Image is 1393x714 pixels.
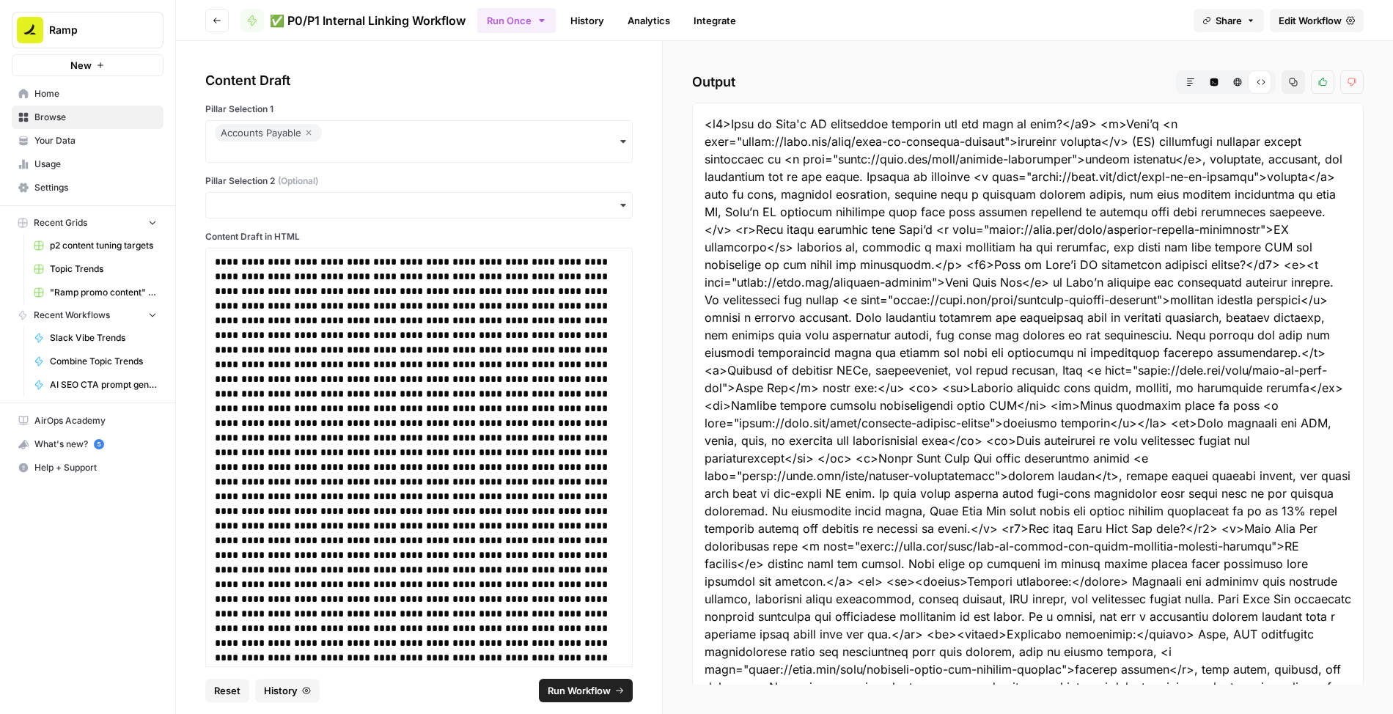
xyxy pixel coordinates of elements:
[34,87,157,100] span: Home
[70,58,92,73] span: New
[685,9,745,32] a: Integrate
[94,439,104,449] a: 5
[50,239,157,252] span: p2 content tuning targets
[27,234,163,257] a: p2 content tuning targets
[205,679,249,702] button: Reset
[97,441,100,448] text: 5
[34,414,157,427] span: AirOps Academy
[264,683,298,698] span: History
[1270,9,1364,32] a: Edit Workflow
[12,152,163,176] a: Usage
[50,286,157,299] span: "Ramp promo content" generator -> Publish Sanity updates
[221,124,316,141] div: Accounts Payable
[34,158,157,171] span: Usage
[34,309,110,322] span: Recent Workflows
[27,350,163,373] a: Combine Topic Trends
[34,111,157,124] span: Browse
[12,129,163,152] a: Your Data
[12,54,163,76] button: New
[34,216,87,229] span: Recent Grids
[27,326,163,350] a: Slack Vibe Trends
[34,181,157,194] span: Settings
[477,8,556,33] button: Run Once
[12,433,163,456] button: What's new? 5
[214,683,240,698] span: Reset
[205,103,633,116] label: Pillar Selection 1
[27,257,163,281] a: Topic Trends
[539,679,633,702] button: Run Workflow
[50,355,157,368] span: Combine Topic Trends
[12,409,163,433] a: AirOps Academy
[27,281,163,304] a: "Ramp promo content" generator -> Publish Sanity updates
[50,331,157,345] span: Slack Vibe Trends
[12,304,163,326] button: Recent Workflows
[255,679,320,702] button: History
[12,176,163,199] a: Settings
[548,683,611,698] span: Run Workflow
[562,9,613,32] a: History
[1194,9,1264,32] button: Share
[50,262,157,276] span: Topic Trends
[240,9,466,32] a: ✅ P0/P1 Internal Linking Workflow
[12,12,163,48] button: Workspace: Ramp
[270,12,466,29] span: ✅ P0/P1 Internal Linking Workflow
[50,378,157,391] span: AI SEO CTA prompt generator
[205,230,633,243] label: Content Draft in HTML
[12,82,163,106] a: Home
[205,174,633,188] label: Pillar Selection 2
[12,106,163,129] a: Browse
[12,456,163,479] button: Help + Support
[12,433,163,455] div: What's new?
[692,70,1364,94] h2: Output
[619,9,679,32] a: Analytics
[27,373,163,397] a: AI SEO CTA prompt generator
[12,212,163,234] button: Recent Grids
[34,461,157,474] span: Help + Support
[205,120,633,163] button: Accounts Payable
[34,134,157,147] span: Your Data
[278,174,318,188] span: (Optional)
[1279,13,1342,28] span: Edit Workflow
[17,17,43,43] img: Ramp Logo
[1216,13,1242,28] span: Share
[205,70,633,91] div: Content Draft
[49,23,138,37] span: Ramp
